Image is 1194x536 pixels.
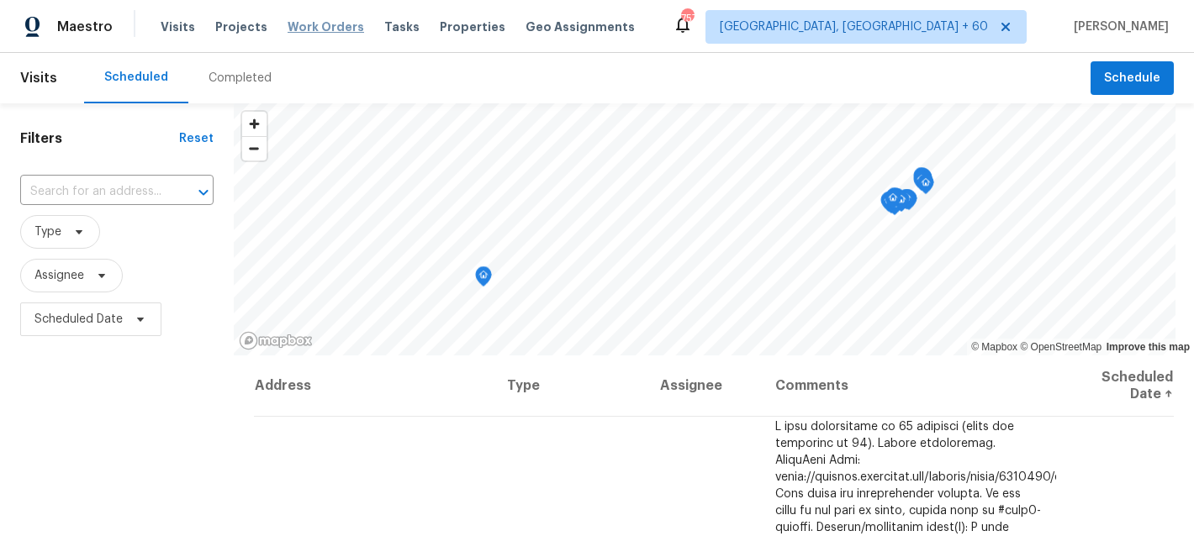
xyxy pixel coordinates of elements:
[192,181,215,204] button: Open
[889,188,906,214] div: Map marker
[242,136,267,160] button: Zoom out
[1091,61,1174,96] button: Schedule
[1056,355,1174,417] th: Scheduled Date ↑
[1104,68,1160,89] span: Schedule
[161,18,195,35] span: Visits
[215,18,267,35] span: Projects
[762,355,1056,417] th: Comments
[899,189,916,215] div: Map marker
[720,18,988,35] span: [GEOGRAPHIC_DATA], [GEOGRAPHIC_DATA] + 60
[901,190,917,216] div: Map marker
[34,267,84,284] span: Assignee
[20,179,166,205] input: Search for an address...
[1020,341,1102,353] a: OpenStreetMap
[239,331,313,350] a: Mapbox homepage
[34,311,123,328] span: Scheduled Date
[915,168,932,194] div: Map marker
[242,112,267,136] button: Zoom in
[288,18,364,35] span: Work Orders
[440,18,505,35] span: Properties
[475,266,492,292] div: Map marker
[880,192,897,218] div: Map marker
[917,174,934,200] div: Map marker
[20,130,179,147] h1: Filters
[179,130,214,147] div: Reset
[209,70,272,87] div: Completed
[34,223,61,240] span: Type
[234,103,1176,355] canvas: Map
[971,341,1017,353] a: Mapbox
[913,171,930,197] div: Map marker
[898,189,915,215] div: Map marker
[494,355,647,417] th: Type
[681,10,693,27] div: 757
[242,137,267,160] span: Zoom out
[885,189,901,215] div: Map marker
[20,60,57,97] span: Visits
[254,355,494,417] th: Address
[526,18,635,35] span: Geo Assignments
[647,355,762,417] th: Assignee
[916,169,932,195] div: Map marker
[384,21,420,33] span: Tasks
[1067,18,1169,35] span: [PERSON_NAME]
[886,187,903,213] div: Map marker
[1107,341,1190,353] a: Improve this map
[893,191,910,217] div: Map marker
[57,18,113,35] span: Maestro
[913,167,930,193] div: Map marker
[104,69,168,86] div: Scheduled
